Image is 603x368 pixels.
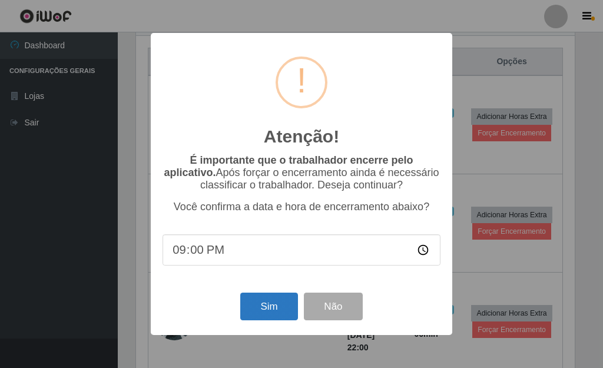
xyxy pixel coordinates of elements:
h2: Atenção! [264,126,339,147]
b: É importante que o trabalhador encerre pelo aplicativo. [164,154,413,178]
button: Sim [240,293,297,320]
button: Não [304,293,362,320]
p: Você confirma a data e hora de encerramento abaixo? [163,201,440,213]
p: Após forçar o encerramento ainda é necessário classificar o trabalhador. Deseja continuar? [163,154,440,191]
